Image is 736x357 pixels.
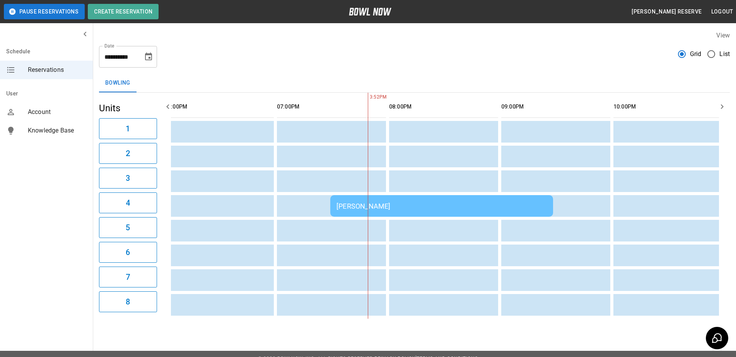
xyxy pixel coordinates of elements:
[4,4,85,19] button: Pause Reservations
[336,202,547,210] div: [PERSON_NAME]
[99,217,157,238] button: 5
[99,267,157,287] button: 7
[126,296,130,308] h6: 8
[368,93,370,101] span: 3:52PM
[141,49,156,65] button: Choose date, selected date is Sep 2, 2025
[126,147,130,160] h6: 2
[719,49,730,59] span: List
[613,96,722,118] th: 10:00PM
[501,96,610,118] th: 09:00PM
[126,246,130,258] h6: 6
[126,197,130,209] h6: 4
[99,168,157,189] button: 3
[99,74,137,92] button: Bowling
[126,221,130,234] h6: 5
[28,126,87,135] span: Knowledge Base
[28,65,87,75] span: Reservations
[99,291,157,312] button: 8
[99,192,157,213] button: 4
[277,96,386,118] th: 07:00PM
[126,172,130,184] h6: 3
[99,118,157,139] button: 1
[28,107,87,117] span: Account
[126,122,130,135] h6: 1
[716,32,730,39] label: View
[690,49,702,59] span: Grid
[126,271,130,283] h6: 7
[99,143,157,164] button: 2
[708,5,736,19] button: Logout
[349,8,391,15] img: logo
[99,74,730,92] div: inventory tabs
[99,102,157,114] h5: Units
[628,5,705,19] button: [PERSON_NAME] reserve
[99,242,157,263] button: 6
[389,96,498,118] th: 08:00PM
[88,4,159,19] button: Create Reservation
